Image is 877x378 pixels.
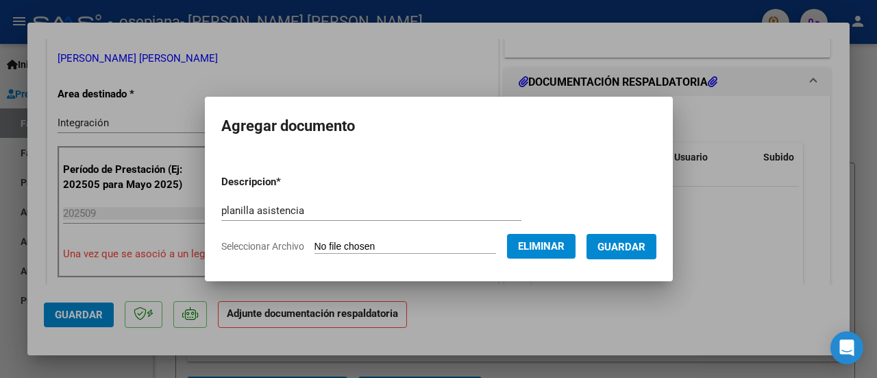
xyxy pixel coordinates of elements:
[597,241,645,253] span: Guardar
[221,113,656,139] h2: Agregar documento
[221,241,304,252] span: Seleccionar Archivo
[507,234,576,259] button: Eliminar
[518,240,565,252] span: Eliminar
[586,234,656,259] button: Guardar
[221,174,352,190] p: Descripcion
[830,331,863,364] div: Open Intercom Messenger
